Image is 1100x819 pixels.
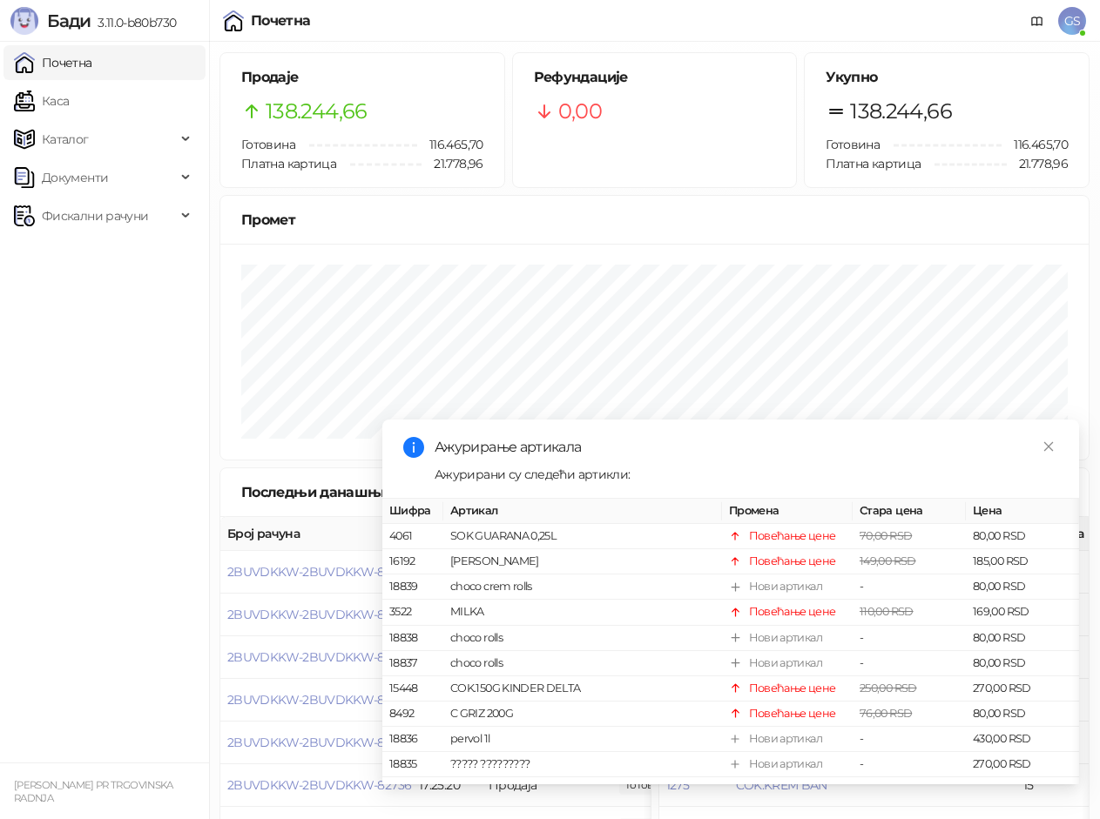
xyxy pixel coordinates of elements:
td: - [853,752,966,777]
span: Платна картица [826,156,921,171]
span: Каталог [42,122,89,157]
td: 80,00 RSD [966,625,1079,650]
h5: Укупно [826,67,1068,88]
div: Нови артикал [749,730,822,748]
a: Почетна [14,45,92,80]
span: 3.11.0-b80b730 [91,15,176,30]
td: - [853,625,966,650]
a: Документација [1023,7,1051,35]
h5: Рефундације [534,67,776,88]
td: 18839 [382,574,443,600]
th: Шифра [382,499,443,524]
td: 18837 [382,651,443,676]
span: 250,00 RSD [860,681,917,695]
td: 270,00 RSD [966,676,1079,702]
td: MILKA [443,600,722,625]
span: info-circle [403,437,424,458]
th: Промена [722,499,853,524]
div: Ажурирање артикала [435,437,1058,458]
a: Каса [14,84,69,118]
td: 169,00 RSD [966,600,1079,625]
th: Цена [966,499,1079,524]
td: choco rolls [443,625,722,650]
td: - [853,777,966,802]
td: 430,00 RSD [966,727,1079,752]
td: - [853,651,966,676]
td: 185,00 RSD [966,549,1079,574]
td: - [853,574,966,600]
span: 0,00 [558,95,602,128]
td: 15448 [382,676,443,702]
div: Повећање цене [749,680,836,697]
div: Нови артикал [749,755,822,773]
span: 76,00 RSD [860,707,912,720]
span: 138.244,66 [850,95,952,128]
th: Број рачуна [220,517,412,551]
div: Последњи данашњи рачуни [241,481,472,503]
span: Бади [47,10,91,31]
img: Logo [10,7,38,35]
div: Нови артикал [749,781,822,798]
button: 2BUVDKKW-2BUVDKKW-82738 [227,692,411,708]
td: ????? ????? [443,777,722,802]
td: 80,00 RSD [966,574,1079,600]
div: Нови артикал [749,628,822,646]
div: Нови артикал [749,578,822,595]
td: ????? ????????? [443,752,722,777]
th: Артикал [443,499,722,524]
td: 16192 [382,549,443,574]
span: close [1043,440,1055,453]
td: 8492 [382,702,443,727]
button: 2BUVDKKW-2BUVDKKW-82739 [227,649,411,665]
small: [PERSON_NAME] PR TRGOVINSKA RADNJA [14,779,173,804]
td: choco rolls [443,651,722,676]
div: Повећање цене [749,553,836,570]
td: 270,00 RSD [966,752,1079,777]
td: 80,00 RSD [966,651,1079,676]
div: Нови артикал [749,655,822,672]
span: Готовина [241,137,295,152]
button: 2BUVDKKW-2BUVDKKW-82740 [227,607,411,622]
th: Стара цена [853,499,966,524]
span: 116.465,70 [417,135,483,154]
div: Повећање цене [749,705,836,722]
td: 4061 [382,524,443,549]
span: 116.465,70 [1002,135,1068,154]
td: 18838 [382,625,443,650]
div: Промет [241,209,1068,231]
span: 21.778,96 [1007,154,1068,173]
span: Готовина [826,137,880,152]
td: COK.150G KINDER DELTA [443,676,722,702]
td: 18835 [382,752,443,777]
td: 18834 [382,777,443,802]
td: C GRIZ 200G [443,702,722,727]
button: 2BUVDKKW-2BUVDKKW-82737 [227,735,410,750]
span: 2BUVDKKW-2BUVDKKW-82736 [227,777,411,793]
span: 149,00 RSD [860,554,916,567]
td: 3522 [382,600,443,625]
td: pervol 1l [443,727,722,752]
div: Ажурирани су следећи артикли: [435,465,1058,484]
a: Close [1039,437,1058,456]
td: 199,00 RSD [966,777,1079,802]
td: 80,00 RSD [966,524,1079,549]
span: 110,00 RSD [860,605,914,618]
div: Почетна [251,14,311,28]
span: Документи [42,160,108,195]
button: 2BUVDKKW-2BUVDKKW-82741 [227,564,408,580]
span: GS [1058,7,1086,35]
td: 18836 [382,727,443,752]
div: Повећање цене [749,603,836,621]
span: 21.778,96 [422,154,483,173]
div: Повећање цене [749,527,836,545]
td: [PERSON_NAME] [443,549,722,574]
td: 80,00 RSD [966,702,1079,727]
span: 70,00 RSD [860,529,912,542]
span: 138.244,66 [266,95,368,128]
td: choco crem rolls [443,574,722,600]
